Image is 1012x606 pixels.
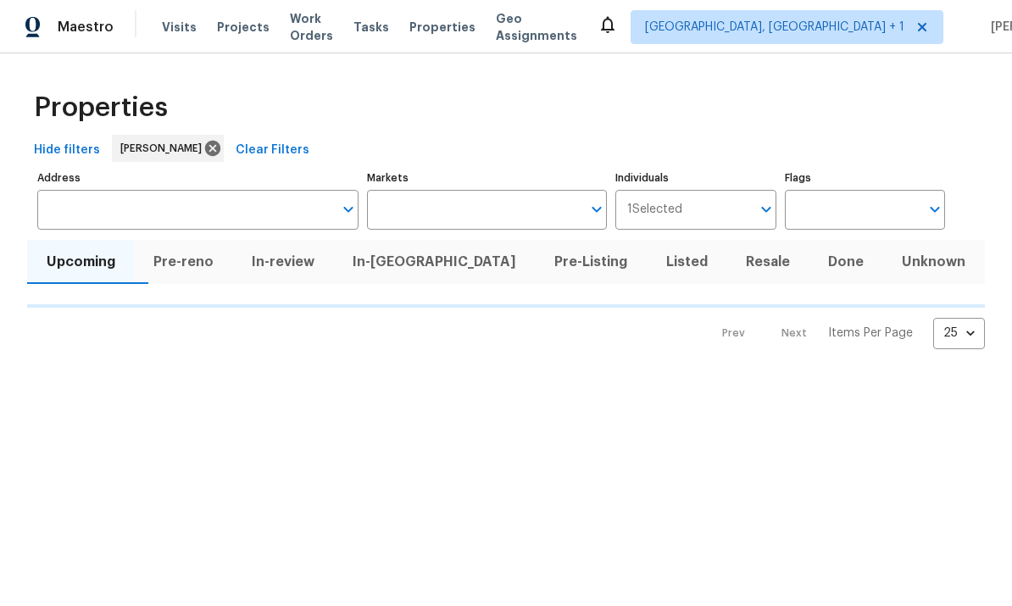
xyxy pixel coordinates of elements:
span: Properties [34,99,168,116]
span: [GEOGRAPHIC_DATA], [GEOGRAPHIC_DATA] + 1 [645,19,904,36]
button: Open [336,197,360,221]
span: Pre-Listing [546,250,637,274]
span: Done [820,250,873,274]
span: 1 Selected [627,203,682,217]
button: Hide filters [27,135,107,166]
span: In-review [242,250,323,274]
button: Open [923,197,947,221]
span: Geo Assignments [496,10,577,44]
div: 25 [933,311,985,355]
label: Markets [367,173,608,183]
span: In-[GEOGRAPHIC_DATA] [344,250,525,274]
p: Items Per Page [828,325,913,342]
nav: Pagination Navigation [706,318,985,349]
span: Pre-reno [144,250,222,274]
span: Maestro [58,19,114,36]
div: [PERSON_NAME] [112,135,224,162]
span: Upcoming [37,250,124,274]
span: Unknown [893,250,975,274]
button: Open [754,197,778,221]
span: Work Orders [290,10,333,44]
button: Clear Filters [229,135,316,166]
span: Tasks [353,21,389,33]
label: Address [37,173,359,183]
span: Visits [162,19,197,36]
label: Flags [785,173,945,183]
span: Hide filters [34,140,100,161]
span: Properties [409,19,475,36]
span: Clear Filters [236,140,309,161]
span: Projects [217,19,270,36]
span: [PERSON_NAME] [120,140,209,157]
button: Open [585,197,609,221]
span: Resale [737,250,798,274]
label: Individuals [615,173,776,183]
span: Listed [657,250,716,274]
